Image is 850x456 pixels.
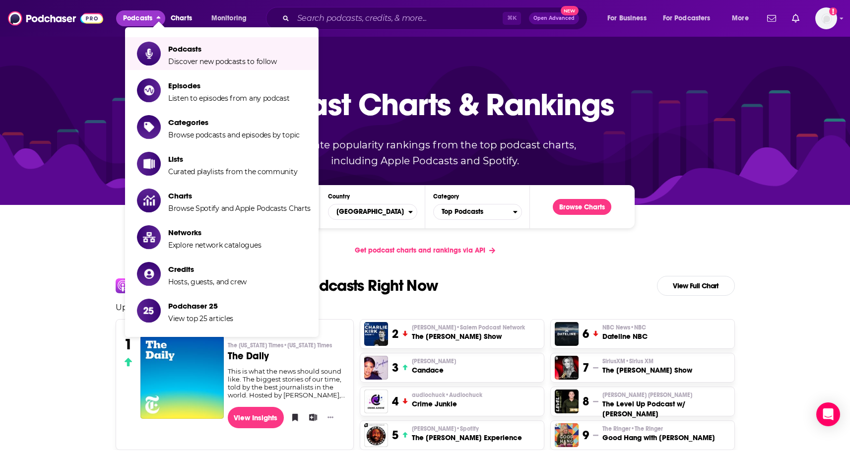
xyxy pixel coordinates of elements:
[392,360,398,375] h3: 3
[600,10,659,26] button: open menu
[583,360,589,375] h3: 7
[656,10,725,26] button: open menu
[293,10,503,26] input: Search podcasts, credits, & more...
[108,303,743,312] p: Updated: [DATE]
[412,391,482,399] span: audiochuck
[657,276,735,296] a: View Full Chart
[8,9,103,28] a: Podchaser - Follow, Share and Rate Podcasts
[815,7,837,29] span: Logged in as ereardon
[288,410,298,425] button: Bookmark Podcast
[283,342,332,349] span: • [US_STATE] Times
[236,72,614,136] p: Podcast Charts & Rankings
[602,391,730,399] p: Paul Alex Espinoza
[171,11,192,25] span: Charts
[412,357,456,365] span: [PERSON_NAME]
[456,324,525,331] span: • Salem Podcast Network
[816,402,840,426] div: Open Intercom Messenger
[412,399,482,409] h3: Crime Junkie
[583,428,589,443] h3: 9
[355,246,485,255] span: Get podcast charts and rankings via API
[364,356,388,380] img: Candace
[583,394,589,409] h3: 8
[602,324,648,341] a: NBC News•NBCDateline NBC
[602,391,692,399] span: [PERSON_NAME] [PERSON_NAME]
[553,199,611,215] button: Browse Charts
[228,341,345,367] a: The [US_STATE] Times•[US_STATE] TimesThe Daily
[140,335,224,418] a: The Daily
[412,324,525,331] span: [PERSON_NAME]
[815,7,837,29] button: Show profile menu
[555,356,579,380] img: The Megyn Kelly Show
[829,7,837,15] svg: Add a profile image
[392,394,398,409] h3: 4
[725,10,761,26] button: open menu
[763,10,780,27] a: Show notifications dropdown
[602,324,648,331] p: NBC News • NBC
[663,11,711,25] span: For Podcasters
[555,322,579,346] img: Dateline NBC
[116,10,165,26] button: close menu
[602,425,715,433] p: The Ringer • The Ringer
[364,390,388,413] img: Crime Junkie
[168,241,261,250] span: Explore network catalogues
[324,412,337,422] button: Show More Button
[228,341,332,349] span: The [US_STATE] Times
[602,391,730,419] a: [PERSON_NAME] [PERSON_NAME]The Level Up Podcast w/ [PERSON_NAME]
[204,10,260,26] button: open menu
[168,191,311,200] span: Charts
[529,12,579,24] button: Open AdvancedNew
[412,357,456,375] a: [PERSON_NAME]Candace
[364,322,388,346] img: The Charlie Kirk Show
[555,390,579,413] img: The Level Up Podcast w/ Paul Alex
[412,433,522,443] h3: The [PERSON_NAME] Experience
[124,335,132,353] h3: 1
[392,326,398,341] h3: 2
[168,264,247,274] span: Credits
[168,81,290,90] span: Episodes
[732,11,749,25] span: More
[503,12,521,25] span: ⌘ K
[602,365,692,375] h3: The [PERSON_NAME] Show
[602,357,692,375] a: SiriusXM•Sirius XMThe [PERSON_NAME] Show
[168,94,290,103] span: Listen to episodes from any podcast
[392,428,398,443] h3: 5
[412,324,525,341] a: [PERSON_NAME]•Salem Podcast NetworkThe [PERSON_NAME] Show
[168,118,300,127] span: Categories
[412,391,482,409] a: audiochuck•AudiochuckCrime Junkie
[602,433,715,443] h3: Good Hang with [PERSON_NAME]
[228,367,345,399] div: This is what the news should sound like. The biggest stories of our time, told by the best journa...
[412,324,525,331] p: Charlie Kirk • Salem Podcast Network
[602,425,663,433] span: The Ringer
[412,425,522,433] p: Joe Rogan • Spotify
[434,203,513,220] span: Top Podcasts
[168,228,261,237] span: Networks
[555,423,579,447] img: Good Hang with Amy Poehler
[123,11,152,25] span: Podcasts
[630,324,646,331] span: • NBC
[168,130,300,139] span: Browse podcasts and episodes by topic
[412,425,479,433] span: [PERSON_NAME]
[306,410,316,425] button: Add to List
[625,358,654,365] span: • Sirius XM
[631,425,663,432] span: • The Ringer
[602,357,654,365] span: SiriusXM
[412,391,482,399] p: audiochuck • Audiochuck
[364,423,388,447] img: The Joe Rogan Experience
[328,204,417,220] button: Countries
[602,425,715,443] a: The Ringer•The RingerGood Hang with [PERSON_NAME]
[275,7,597,30] div: Search podcasts, credits, & more...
